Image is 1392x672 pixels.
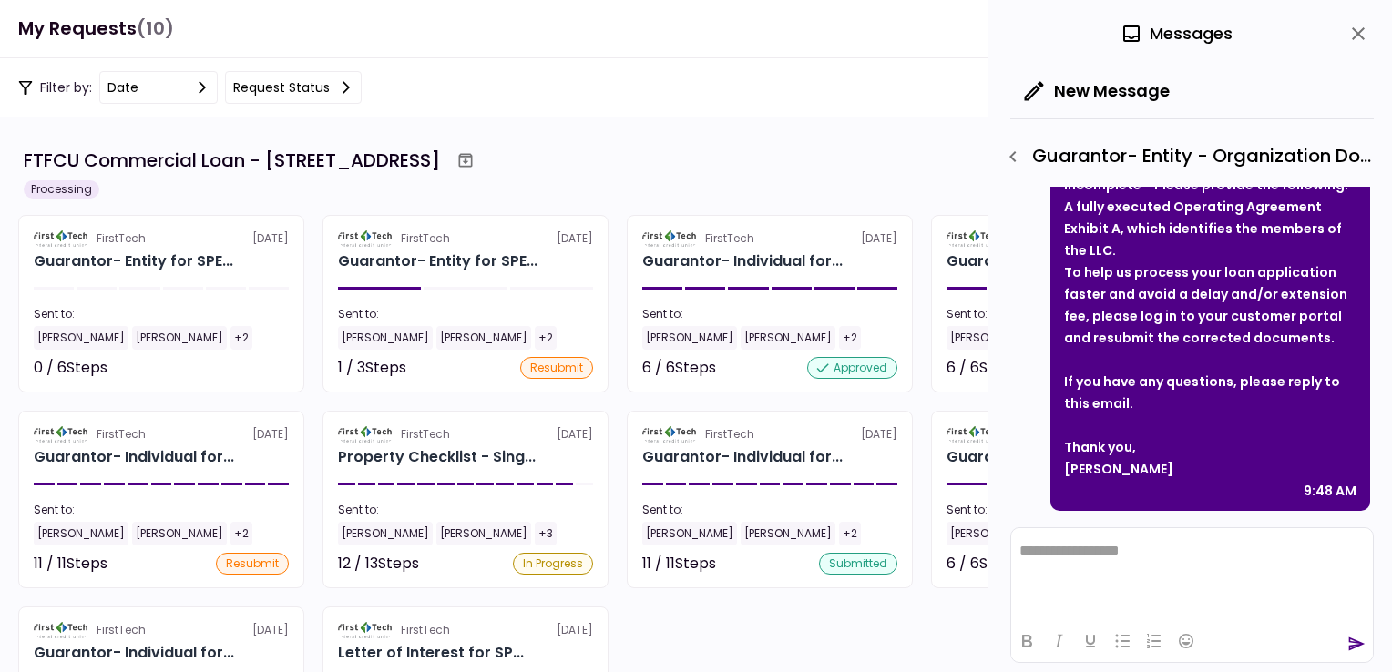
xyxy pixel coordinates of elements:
div: Processing [24,180,99,199]
strong: Exhibit A, which identifies the members of the LLC. [1064,219,1342,260]
div: Sent to: [642,502,897,518]
div: Guarantor- Individual for SPECIALTY PROPERTIES LLC Shel Eldredge [947,446,1147,468]
div: 12 / 13 Steps [338,553,419,575]
div: 11 / 11 Steps [34,553,107,575]
div: resubmit [216,553,289,575]
div: Sent to: [34,502,289,518]
div: [PERSON_NAME] [642,326,737,350]
div: [DATE] [642,426,897,443]
div: resubmit [520,357,593,379]
div: [DATE] [642,230,897,247]
img: Partner logo [34,230,89,247]
div: Guarantor- Individual for SPECIALTY PROPERTIES LLC Jim Price [34,446,234,468]
img: Partner logo [642,426,698,443]
div: [DATE] [34,426,289,443]
div: [DATE] [338,426,593,443]
div: [PERSON_NAME] [947,522,1041,545]
div: FirstTech [401,622,450,638]
div: [PERSON_NAME] [132,326,227,350]
div: [DATE] [338,230,593,247]
div: Sent to: [338,502,593,518]
div: [PERSON_NAME] [436,326,531,350]
div: approved [807,357,897,379]
div: +3 [535,522,557,545]
div: Sent to: [338,306,593,322]
div: [PERSON_NAME] [642,522,737,545]
div: [DATE] [338,622,593,638]
strong: A fully executed Operating Agreement [1064,198,1322,216]
button: Emojis [1171,628,1202,654]
div: Guarantor- Individual for SPECIALTY PROPERTIES LLC Charles Eldredge [34,642,234,664]
button: Bold [1011,628,1042,654]
div: Filter by: [18,71,362,104]
div: FirstTech [401,230,450,247]
div: Guarantor- Individual for SPECIALTY PROPERTIES LLC Jennifer Halladay [947,250,1147,272]
button: Numbered list [1139,628,1170,654]
div: [PERSON_NAME] [741,326,835,350]
div: submitted [819,553,897,575]
div: +2 [839,522,861,545]
span: (10) [137,10,174,47]
div: FirstTech [401,426,450,443]
div: +2 [230,326,252,350]
div: [PERSON_NAME] [34,522,128,545]
div: [PERSON_NAME] [436,522,531,545]
div: FirstTech [705,230,754,247]
div: 6 / 6 Steps [947,553,1020,575]
div: Thank you, [1064,436,1356,458]
div: 1 / 3 Steps [338,357,406,379]
div: [PERSON_NAME] [1064,458,1356,480]
img: Partner logo [338,622,394,638]
div: FirstTech [97,426,146,443]
div: 0 / 6 Steps [34,357,107,379]
div: Sent to: [642,306,897,322]
strong: Organization Documents - Received; Incomplete - Please provide the following: [1064,154,1348,194]
div: [PERSON_NAME] [947,326,1041,350]
div: 9:48 AM [1304,480,1356,502]
button: Request status [225,71,362,104]
button: Underline [1075,628,1106,654]
div: If you have any questions, please reply to this email. [1064,371,1356,414]
img: Partner logo [947,426,1002,443]
div: [PERSON_NAME] [34,326,128,350]
img: Partner logo [338,426,394,443]
div: FirstTech [705,426,754,443]
button: New Message [1010,67,1184,115]
div: Guarantor- Entity for SPECIALTY PROPERTIES LLC Eldredge Management LLC [338,250,537,272]
div: Guarantor- Individual for SPECIALTY PROPERTIES LLC Susan Price [642,250,843,272]
div: +2 [535,326,557,350]
h1: My Requests [18,10,174,47]
img: Partner logo [34,622,89,638]
div: [PERSON_NAME] [132,522,227,545]
div: Sent to: [947,502,1202,518]
button: date [99,71,218,104]
div: [DATE] [947,230,1202,247]
button: Bullet list [1107,628,1138,654]
div: Property Checklist - Single Tenant for SPECIALTY PROPERTIES LLC 1151-B Hospital Wy, Pocatello, ID [338,446,536,468]
div: Sent to: [947,306,1202,322]
div: [DATE] [34,230,289,247]
div: +2 [839,326,861,350]
div: Letter of Interest for SPECIALTY PROPERTIES LLC 1151-B Hospital Way Pocatello [338,642,524,664]
div: Guarantor- Individual for SPECIALTY PROPERTIES LLC Scot Halladay [642,446,843,468]
img: Partner logo [338,230,394,247]
div: 11 / 11 Steps [642,553,716,575]
img: Partner logo [34,426,89,443]
div: In Progress [513,553,593,575]
iframe: Rich Text Area [1011,528,1373,619]
button: close [1343,18,1374,49]
div: date [107,77,138,97]
button: Archive workflow [449,144,482,177]
div: Messages [1121,20,1233,47]
div: FTFCU Commercial Loan - [STREET_ADDRESS] [24,147,440,174]
div: 6 / 6 Steps [642,357,716,379]
div: [DATE] [947,426,1202,443]
div: Not started [207,357,289,379]
div: [PERSON_NAME] [741,522,835,545]
div: [PERSON_NAME] [338,326,433,350]
button: Italic [1043,628,1074,654]
div: [DATE] [34,622,289,638]
div: To help us process your loan application faster and avoid a delay and/or extension fee, please lo... [1064,261,1356,349]
img: Partner logo [642,230,698,247]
